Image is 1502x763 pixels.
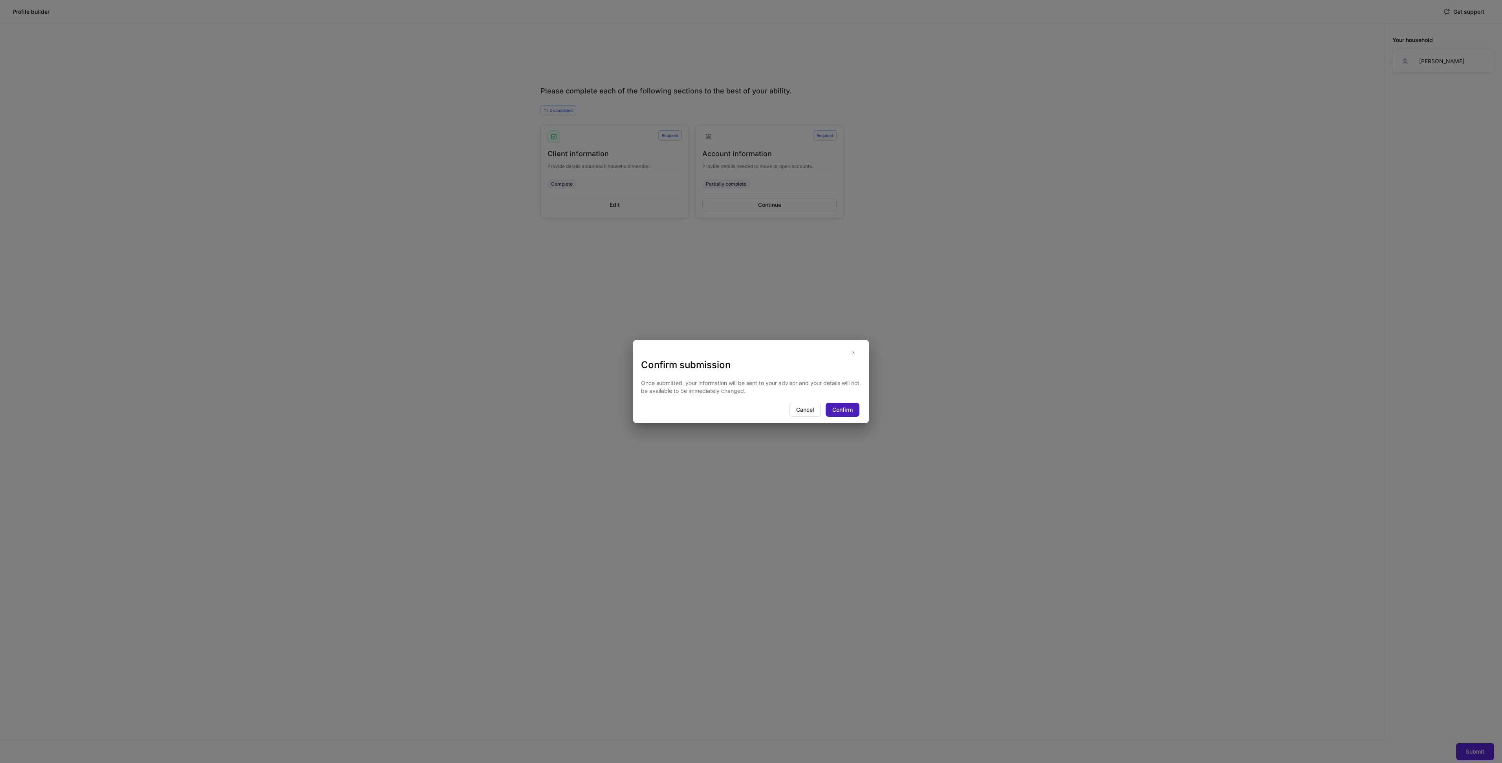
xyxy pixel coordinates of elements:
[796,406,814,414] div: Cancel
[826,403,859,417] button: Confirm
[641,379,861,395] p: Once submitted, your information will be sent to your advisor and your details will not be availa...
[789,403,821,417] button: Cancel
[641,359,861,371] h3: Confirm submission
[832,406,853,414] div: Confirm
